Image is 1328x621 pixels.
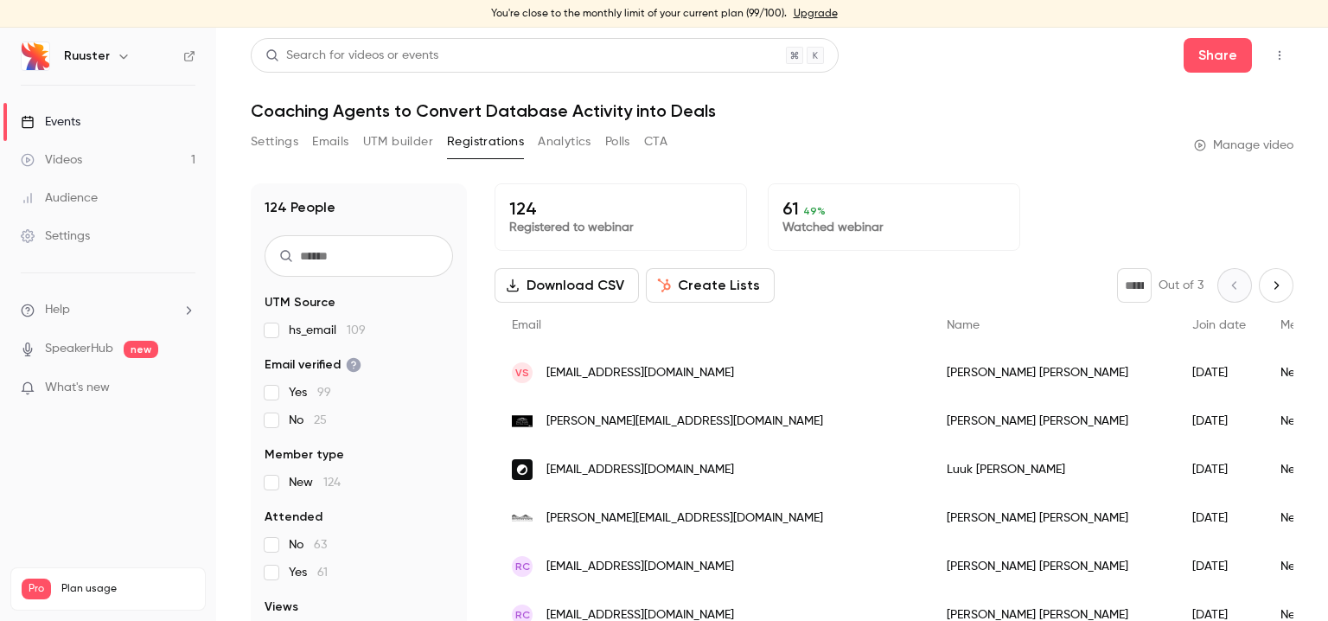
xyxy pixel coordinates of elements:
span: Name [947,319,980,331]
button: Download CSV [495,268,639,303]
div: [DATE] [1175,542,1263,591]
img: getcontrast.io [512,459,533,480]
p: Out of 3 [1159,277,1203,294]
div: [PERSON_NAME] [PERSON_NAME] [929,542,1175,591]
span: 99 [317,387,331,399]
span: Plan usage [61,582,195,596]
img: chucktownhomes.com [512,508,533,528]
span: Yes [289,564,328,581]
div: [DATE] [1175,397,1263,445]
div: [DATE] [1175,349,1263,397]
button: UTM builder [363,128,433,156]
button: Settings [251,128,298,156]
span: No [289,412,327,429]
span: 49 % [803,205,826,217]
p: 124 [509,198,732,219]
h1: Coaching Agents to Convert Database Activity into Deals [251,100,1293,121]
span: Views [265,599,298,616]
div: Videos [21,151,82,169]
span: No [289,536,327,554]
span: [PERSON_NAME][EMAIL_ADDRESS][DOMAIN_NAME] [546,509,823,528]
span: [EMAIL_ADDRESS][DOMAIN_NAME] [546,364,734,382]
div: Events [21,113,80,131]
span: New [289,474,341,491]
div: Settings [21,227,90,245]
button: Registrations [447,128,524,156]
span: Email verified [265,356,361,374]
button: Next page [1259,268,1293,303]
span: What's new [45,379,110,397]
p: Watched webinar [782,219,1006,236]
span: Yes [289,384,331,401]
span: 61 [317,567,328,579]
button: CTA [644,128,667,156]
span: Help [45,301,70,319]
div: [PERSON_NAME] [PERSON_NAME] [929,349,1175,397]
h1: 124 People [265,197,335,218]
a: Upgrade [794,7,838,21]
span: Join date [1192,319,1246,331]
a: Manage video [1194,137,1293,154]
span: Rc [515,559,530,574]
span: 109 [347,324,366,336]
span: hs_email [289,322,366,339]
img: mattsmithrealestategroup.com [512,411,533,432]
div: Audience [21,189,98,207]
div: [PERSON_NAME] [PERSON_NAME] [929,494,1175,542]
span: [EMAIL_ADDRESS][DOMAIN_NAME] [546,461,734,479]
span: 25 [314,414,327,426]
p: 61 [782,198,1006,219]
a: SpeakerHub [45,340,113,358]
li: help-dropdown-opener [21,301,195,319]
p: Registered to webinar [509,219,732,236]
span: [PERSON_NAME][EMAIL_ADDRESS][DOMAIN_NAME] [546,413,823,431]
span: new [124,341,158,358]
span: Attended [265,509,322,526]
iframe: Noticeable Trigger [175,381,195,396]
span: VS [515,365,529,381]
div: Search for videos or events [265,47,438,65]
div: [DATE] [1175,494,1263,542]
span: UTM Source [265,294,335,311]
h6: Ruuster [64,48,110,65]
span: Member type [265,446,344,464]
span: [EMAIL_ADDRESS][DOMAIN_NAME] [546,558,734,576]
button: Create Lists [646,268,775,303]
button: Analytics [538,128,591,156]
span: Pro [22,579,51,599]
button: Polls [605,128,630,156]
div: [DATE] [1175,445,1263,494]
span: 63 [314,539,327,551]
button: Share [1184,38,1252,73]
span: Email [512,319,541,331]
div: [PERSON_NAME] [PERSON_NAME] [929,397,1175,445]
img: Ruuster [22,42,49,70]
div: Luuk [PERSON_NAME] [929,445,1175,494]
button: Emails [312,128,348,156]
span: 124 [323,477,341,489]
